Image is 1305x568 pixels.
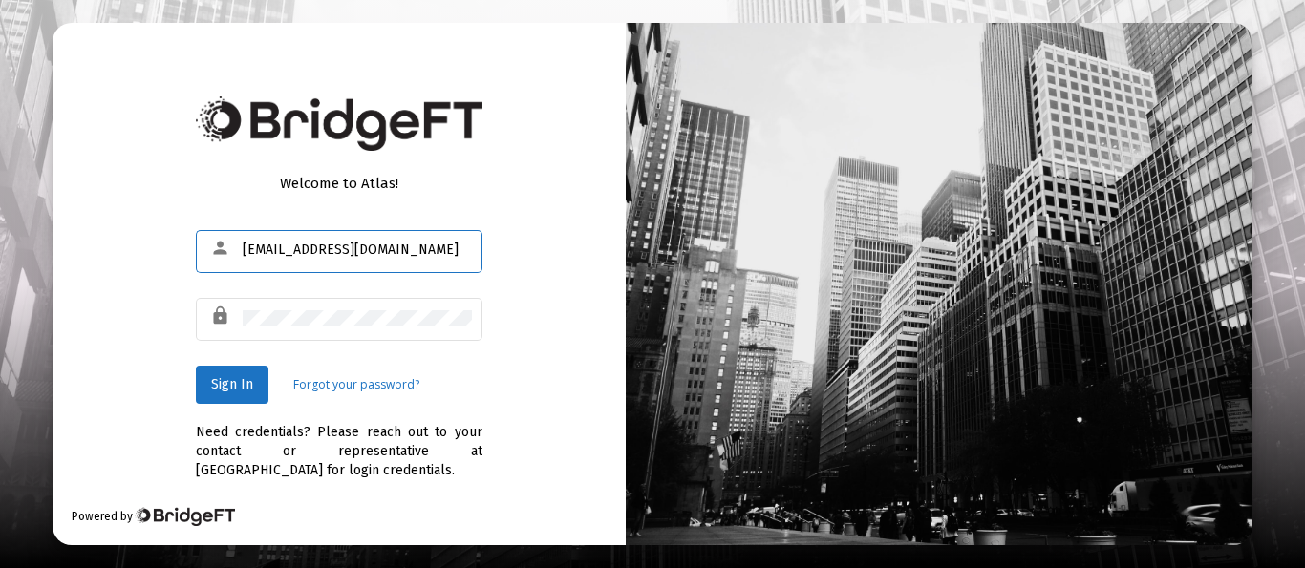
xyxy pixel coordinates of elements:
input: Email or Username [243,242,472,258]
div: Powered by [72,507,235,526]
img: Bridge Financial Technology Logo [135,507,235,526]
div: Need credentials? Please reach out to your contact or representative at [GEOGRAPHIC_DATA] for log... [196,404,482,480]
mat-icon: lock [210,305,233,327]
div: Welcome to Atlas! [196,174,482,193]
img: Bridge Financial Technology Logo [196,96,482,151]
a: Forgot your password? [293,375,419,394]
mat-icon: person [210,237,233,260]
span: Sign In [211,376,253,392]
button: Sign In [196,366,268,404]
